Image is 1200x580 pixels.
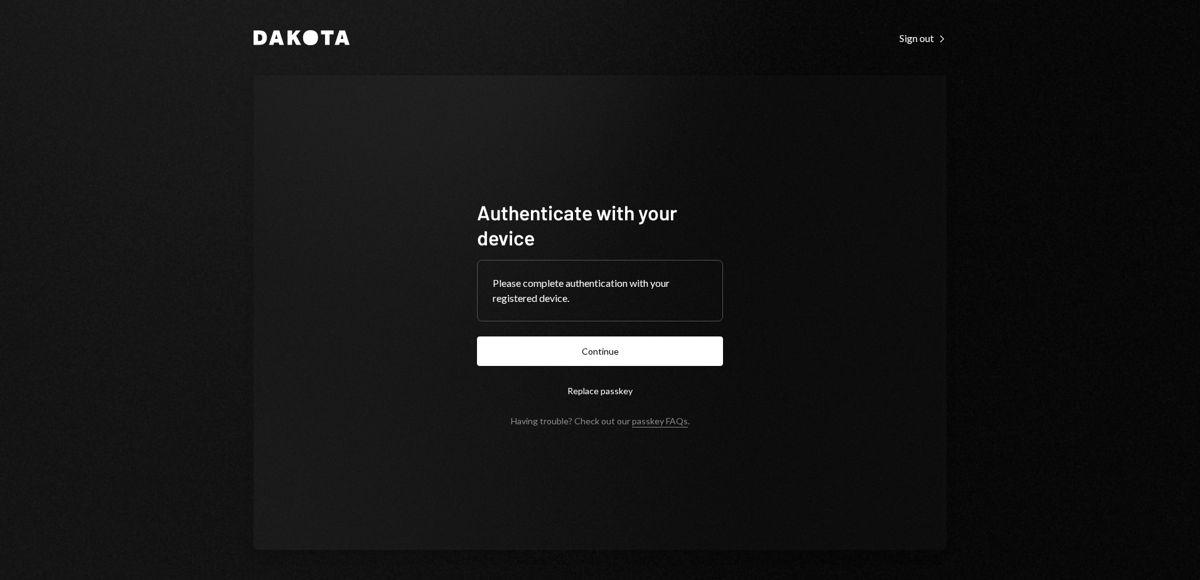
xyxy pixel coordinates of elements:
[493,276,707,306] div: Please complete authentication with your registered device.
[477,200,723,250] h1: Authenticate with your device
[899,32,946,45] div: Sign out
[899,31,946,45] a: Sign out
[477,376,723,405] button: Replace passkey
[477,336,723,366] button: Continue
[632,416,688,427] a: passkey FAQs
[511,416,690,426] div: Having trouble? Check out our .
